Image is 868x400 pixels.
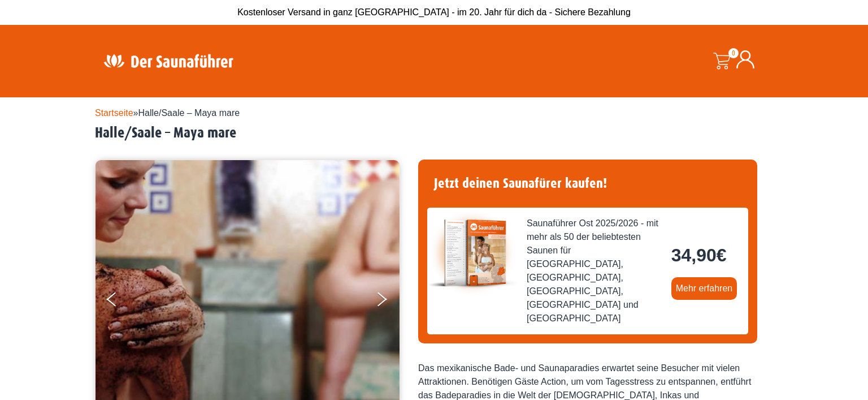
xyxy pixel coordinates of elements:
h4: Jetzt deinen Saunafürer kaufen! [427,169,748,199]
span: Halle/Saale – Maya mare [138,108,240,118]
span: » [95,108,240,118]
a: Startseite [95,108,133,118]
button: Next [375,287,403,316]
img: der-saunafuehrer-2025-ost.jpg [427,208,518,298]
button: Previous [107,287,135,316]
a: Mehr erfahren [671,277,737,300]
bdi: 34,90 [671,245,727,265]
span: € [717,245,727,265]
span: Kostenloser Versand in ganz [GEOGRAPHIC_DATA] - im 20. Jahr für dich da - Sichere Bezahlung [237,7,631,17]
h2: Halle/Saale – Maya mare [95,124,773,142]
span: Saunaführer Ost 2025/2026 - mit mehr als 50 der beliebtesten Saunen für [GEOGRAPHIC_DATA], [GEOGR... [527,217,662,325]
span: 0 [728,48,739,58]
